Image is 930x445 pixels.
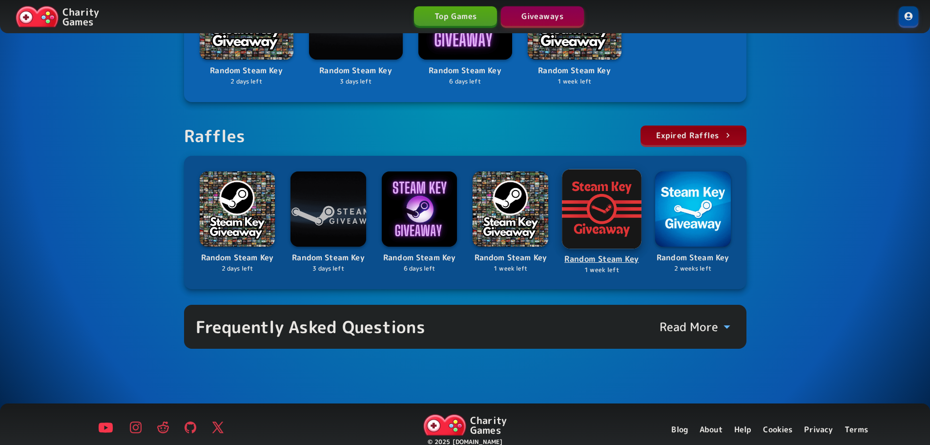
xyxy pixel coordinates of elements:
[528,77,621,86] p: 1 week left
[473,264,548,274] p: 1 week left
[660,319,718,335] p: Read More
[655,252,731,264] p: Random Steam Key
[200,171,275,274] a: LogoRandom Steam Key2 days left
[382,252,457,264] p: Random Steam Key
[423,414,466,436] img: Charity.Games
[655,171,731,274] a: LogoRandom Steam Key2 weeks left
[290,171,366,274] a: LogoRandom Steam Key3 days left
[212,422,224,433] img: Twitter Logo
[734,424,752,435] a: Help
[804,424,833,435] a: Privacy
[290,171,366,247] img: Logo
[845,424,868,435] a: Terms
[200,264,275,274] p: 2 days left
[200,252,275,264] p: Random Steam Key
[62,7,99,26] p: Charity Games
[184,126,246,146] div: Raffles
[184,305,746,349] button: Frequently Asked QuestionsRead More
[200,171,275,247] img: Logo
[563,253,641,266] p: Random Steam Key
[473,171,548,274] a: LogoRandom Steam Key1 week left
[655,171,731,247] img: Logo
[528,64,621,77] p: Random Steam Key
[700,424,723,435] a: About
[290,252,366,264] p: Random Steam Key
[473,252,548,264] p: Random Steam Key
[671,424,688,435] a: Blog
[641,126,746,145] a: Expired Raffles
[563,170,641,275] a: LogoRandom Steam Key1 week left
[12,4,103,29] a: Charity Games
[157,422,169,433] img: Reddit Logo
[414,6,497,26] a: Top Games
[196,317,426,337] div: Frequently Asked Questions
[185,422,196,433] img: GitHub Logo
[655,264,731,274] p: 2 weeks left
[16,6,59,27] img: Charity.Games
[563,265,641,275] p: 1 week left
[763,424,792,435] a: Cookies
[130,422,142,433] img: Instagram Logo
[309,64,403,77] p: Random Steam Key
[382,171,457,274] a: LogoRandom Steam Key6 days left
[382,264,457,274] p: 6 days left
[309,77,403,86] p: 3 days left
[418,64,512,77] p: Random Steam Key
[200,64,293,77] p: Random Steam Key
[290,264,366,274] p: 3 days left
[419,412,511,438] a: Charity Games
[473,171,548,247] img: Logo
[200,77,293,86] p: 2 days left
[382,171,457,247] img: Logo
[418,77,512,86] p: 6 days left
[562,169,641,249] img: Logo
[470,415,507,435] p: Charity Games
[501,6,584,26] a: Giveaways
